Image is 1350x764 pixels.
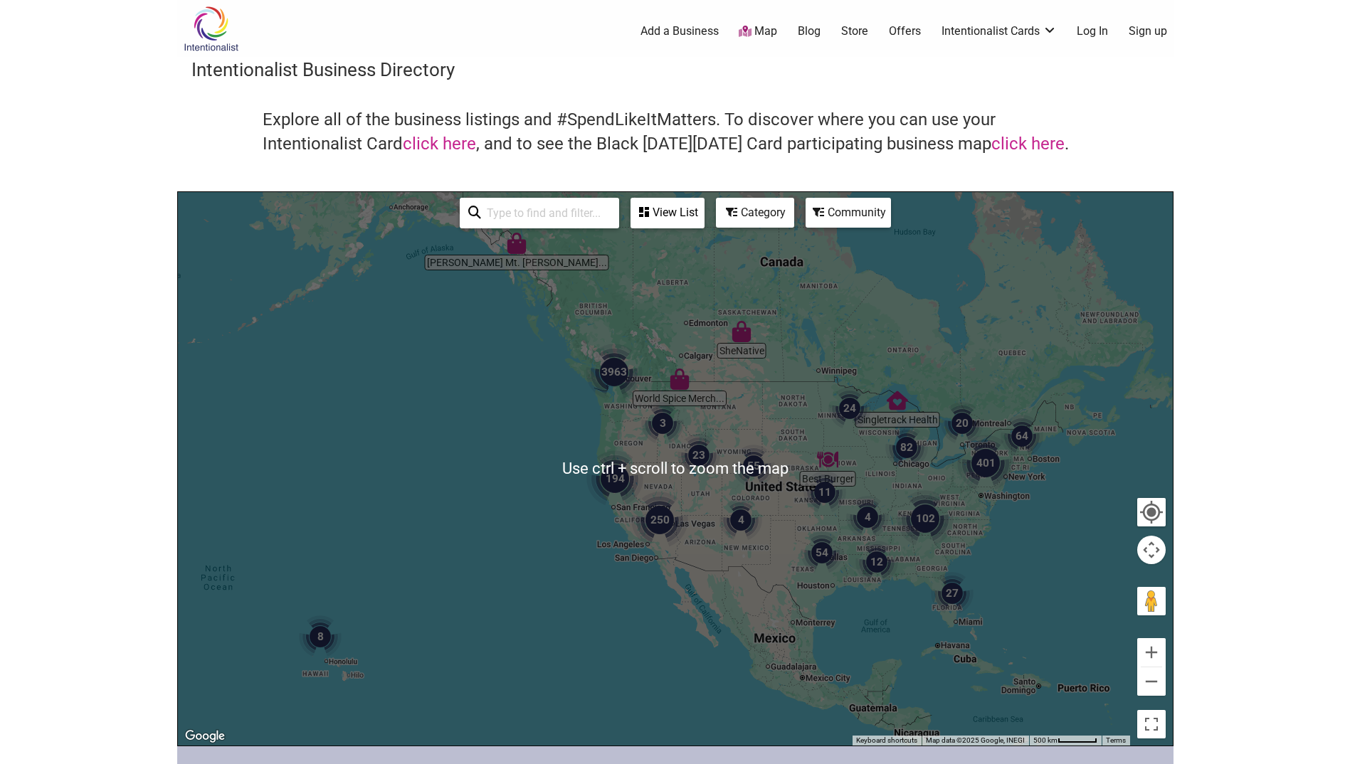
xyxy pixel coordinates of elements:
div: 55 [732,445,775,487]
div: World Spice Merchants [669,368,690,390]
span: Map data ©2025 Google, INEGI [926,736,1025,744]
div: 82 [885,426,928,469]
div: Tripp's Mt. Juneau Trading Post [506,233,527,254]
div: 3963 [586,344,643,400]
a: Sign up [1129,23,1167,39]
div: 401 [957,435,1014,492]
input: Type to find and filter... [481,199,611,227]
a: Terms (opens in new tab) [1106,736,1126,744]
div: See a list of the visible businesses [631,198,705,228]
button: Drag Pegman onto the map to open Street View [1137,587,1166,615]
div: SheNative [731,321,752,342]
a: Map [739,23,777,40]
button: Keyboard shortcuts [856,736,917,746]
button: Your Location [1137,498,1166,526]
div: Filter by category [716,198,794,228]
img: Google [181,727,228,746]
h4: Explore all of the business listings and #SpendLikeItMatters. To discover where you can use your ... [263,108,1088,156]
div: 4 [719,499,762,541]
a: Log In [1077,23,1108,39]
button: Zoom in [1137,638,1166,667]
div: 194 [586,450,643,507]
button: Map camera controls [1137,536,1166,564]
div: 3 [641,402,684,445]
div: 27 [931,572,974,615]
div: 11 [803,471,846,514]
div: Singletrack Health [887,390,908,411]
div: Best Burger [817,449,838,470]
div: 23 [677,434,720,477]
div: 12 [855,541,898,583]
a: Offers [889,23,921,39]
div: 250 [631,492,688,548]
div: 24 [828,387,871,430]
h3: Intentionalist Business Directory [191,57,1159,83]
span: 500 km [1033,736,1058,744]
div: 54 [801,531,843,574]
a: click here [403,134,476,154]
div: 102 [897,490,954,547]
img: Intentionalist [177,6,245,52]
button: Zoom out [1137,667,1166,696]
a: Blog [798,23,821,39]
div: Type to search and filter [460,198,619,228]
div: Community [807,199,890,226]
div: Category [717,199,793,226]
a: Store [841,23,868,39]
div: View List [632,199,703,226]
div: 64 [1001,415,1043,457]
a: Open this area in Google Maps (opens a new window) [181,727,228,746]
div: 8 [299,615,342,658]
div: 4 [846,496,889,538]
button: Map Scale: 500 km per 52 pixels [1029,736,1102,746]
button: Toggle fullscreen view [1136,709,1167,740]
div: 20 [941,402,984,445]
div: Filter by Community [806,198,891,228]
a: Add a Business [640,23,719,39]
a: click here [991,134,1065,154]
a: Intentionalist Cards [942,23,1057,39]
